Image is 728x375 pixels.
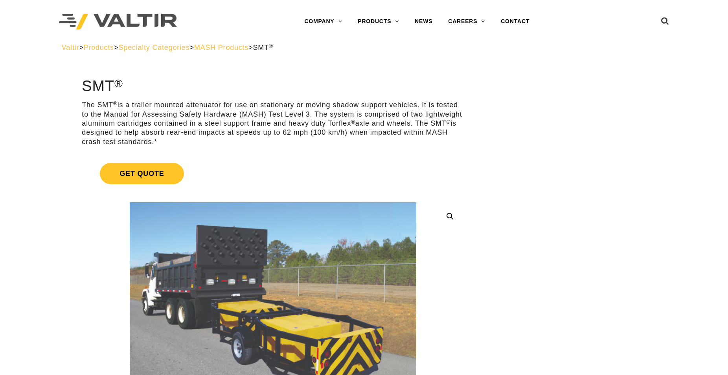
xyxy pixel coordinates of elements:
[296,14,350,29] a: COMPANY
[407,14,440,29] a: NEWS
[82,78,464,95] h1: SMT
[62,44,79,51] a: Valtir
[269,43,273,49] sup: ®
[493,14,537,29] a: CONTACT
[447,119,451,125] sup: ®
[350,14,407,29] a: PRODUCTS
[100,163,184,184] span: Get Quote
[59,14,177,30] img: Valtir
[113,101,118,106] sup: ®
[114,77,123,90] sup: ®
[62,43,666,52] div: > > > >
[351,119,355,125] sup: ®
[253,44,273,51] span: SMT
[194,44,248,51] a: MASH Products
[82,101,464,146] p: The SMT is a trailer mounted attenuator for use on stationary or moving shadow support vehicles. ...
[84,44,114,51] a: Products
[118,44,189,51] a: Specialty Categories
[82,154,464,194] a: Get Quote
[440,14,493,29] a: CAREERS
